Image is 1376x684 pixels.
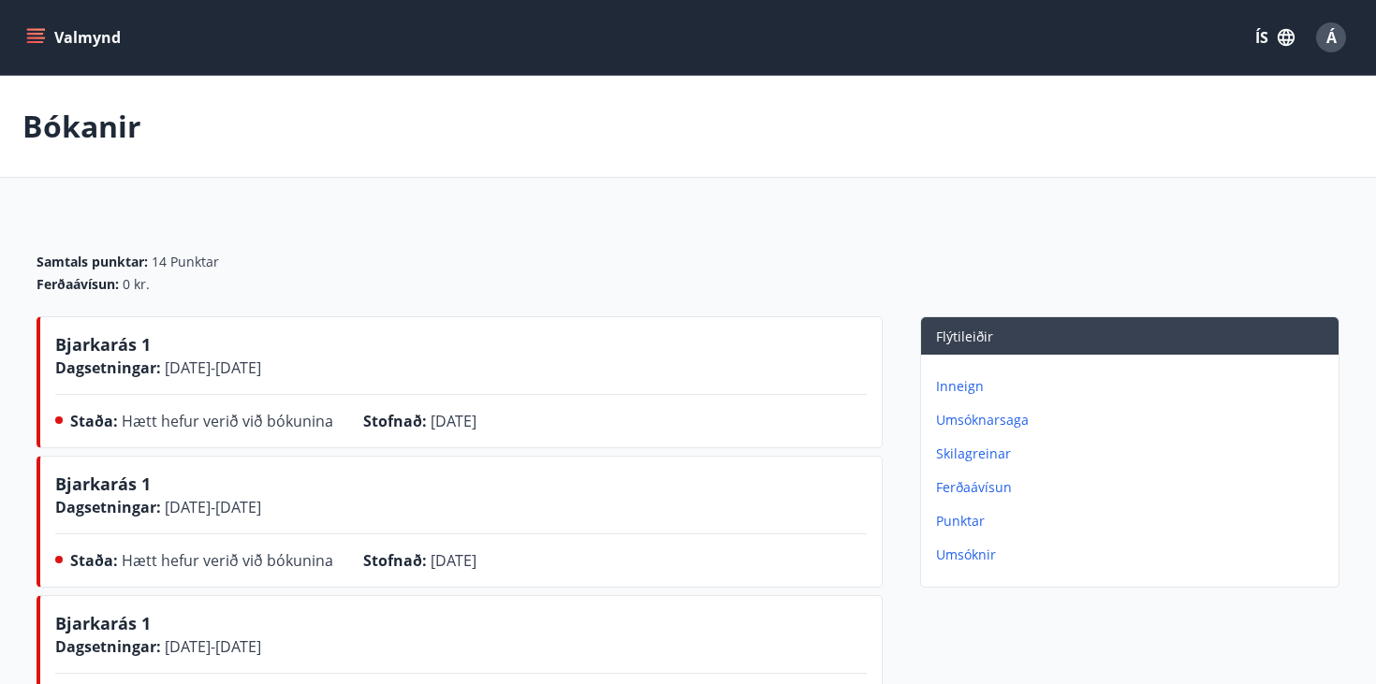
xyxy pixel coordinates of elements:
[55,333,151,356] span: Bjarkarás 1
[37,253,148,271] span: Samtals punktar :
[1309,15,1354,60] button: Á
[123,275,150,294] span: 0 kr.
[122,550,333,571] span: Hætt hefur verið við bókunina
[936,546,1331,564] p: Umsóknir
[936,377,1331,396] p: Inneign
[55,497,161,517] span: Dagsetningar :
[936,512,1331,531] p: Punktar
[70,550,118,571] span: Staða :
[37,275,119,294] span: Ferðaávísun :
[55,357,161,378] span: Dagsetningar :
[1245,21,1305,54] button: ÍS
[936,411,1331,429] p: Umsóknarsaga
[936,327,993,345] span: Flýtileiðir
[22,106,141,147] p: Bókanir
[161,497,261,517] span: [DATE] - [DATE]
[161,357,261,378] span: [DATE] - [DATE]
[431,550,476,571] span: [DATE]
[122,411,333,431] span: Hætt hefur verið við bókunina
[70,411,118,431] span: Staða :
[936,444,1331,463] p: Skilagreinar
[22,21,128,54] button: menu
[363,550,427,571] span: Stofnað :
[431,411,476,431] span: [DATE]
[363,411,427,431] span: Stofnað :
[55,473,151,495] span: Bjarkarás 1
[152,253,219,271] span: 14 Punktar
[55,636,161,657] span: Dagsetningar :
[55,612,151,634] span: Bjarkarás 1
[161,636,261,657] span: [DATE] - [DATE]
[1326,27,1337,48] span: Á
[936,478,1331,497] p: Ferðaávísun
